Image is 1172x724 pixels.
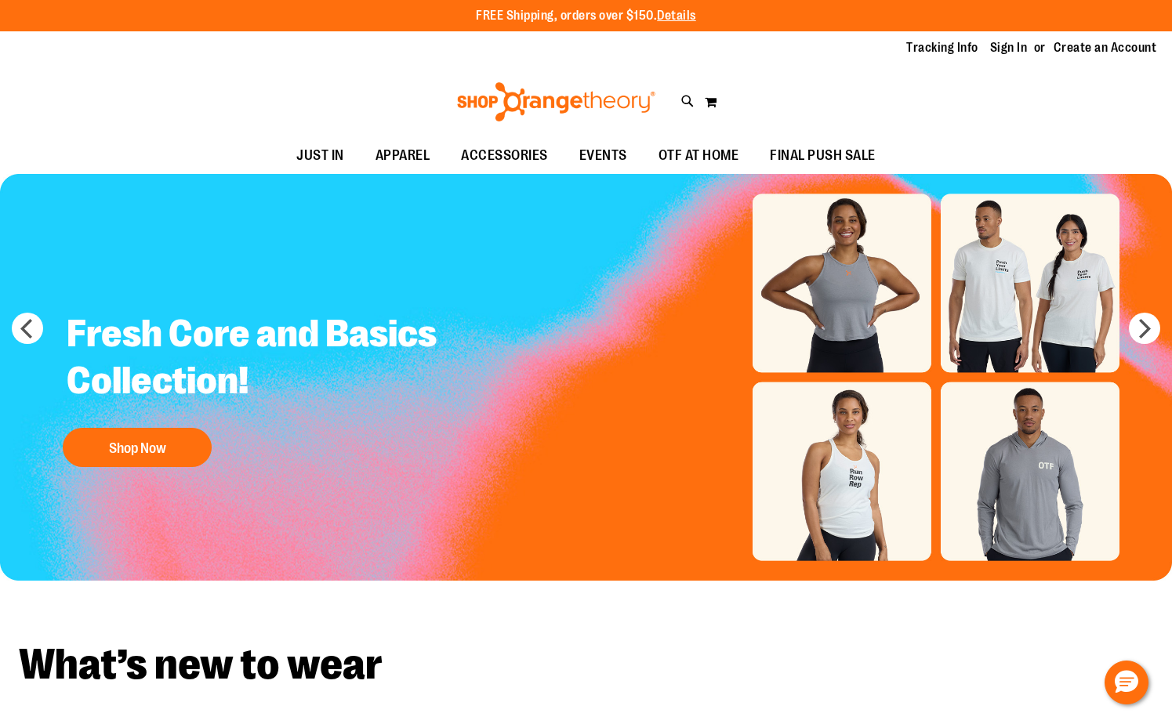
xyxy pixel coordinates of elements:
[476,7,696,25] p: FREE Shipping, orders over $150.
[657,9,696,23] a: Details
[461,138,548,173] span: ACCESSORIES
[12,313,43,344] button: prev
[296,138,344,173] span: JUST IN
[659,138,739,173] span: OTF AT HOME
[1129,313,1160,344] button: next
[55,299,465,420] h2: Fresh Core and Basics Collection!
[376,138,430,173] span: APPAREL
[564,138,643,174] a: EVENTS
[19,643,1153,686] h2: What’s new to wear
[990,39,1028,56] a: Sign In
[579,138,627,173] span: EVENTS
[455,82,658,121] img: Shop Orangetheory
[55,299,465,475] a: Fresh Core and Basics Collection! Shop Now
[906,39,978,56] a: Tracking Info
[770,138,876,173] span: FINAL PUSH SALE
[445,138,564,174] a: ACCESSORIES
[1105,661,1148,704] button: Hello, have a question? Let’s chat.
[643,138,755,174] a: OTF AT HOME
[360,138,446,174] a: APPAREL
[1054,39,1157,56] a: Create an Account
[63,428,212,467] button: Shop Now
[754,138,891,174] a: FINAL PUSH SALE
[281,138,360,174] a: JUST IN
